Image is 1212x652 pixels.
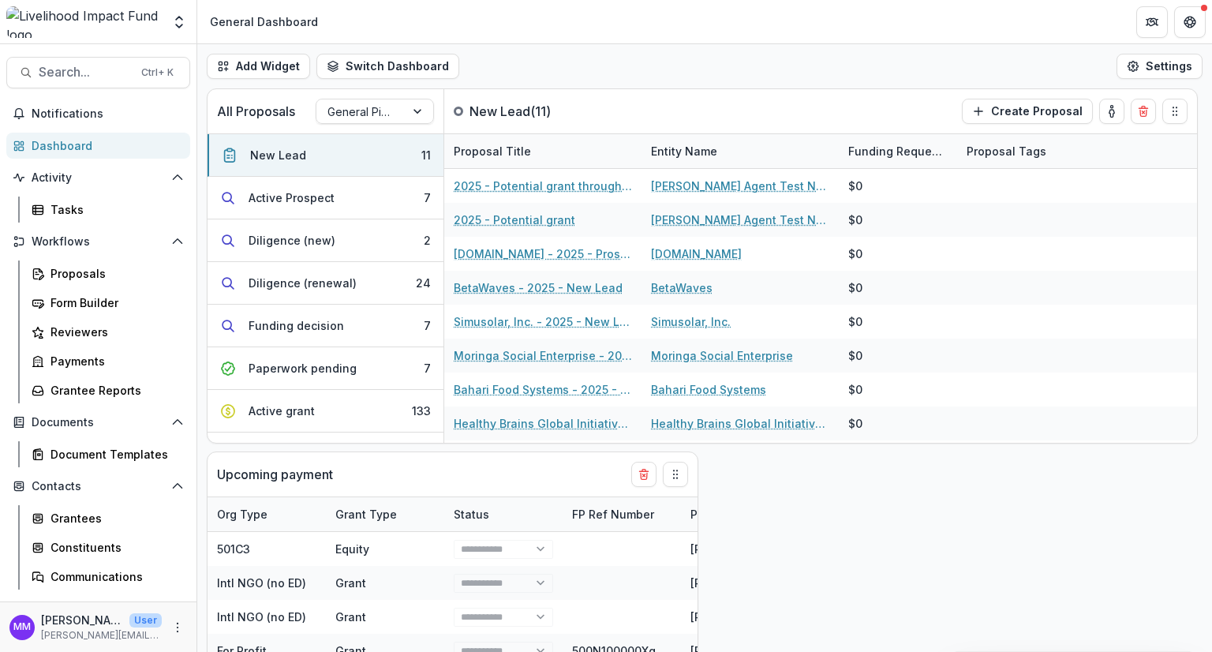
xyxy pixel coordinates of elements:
div: FP Ref Number [563,497,681,531]
div: Proposal Title [444,134,642,168]
div: Status [444,497,563,531]
img: Livelihood Impact Fund logo [6,6,162,38]
span: Notifications [32,107,184,121]
button: Open entity switcher [168,6,190,38]
div: 501C3 [217,541,250,557]
button: Settings [1117,54,1203,79]
div: $0 [848,313,862,330]
div: $0 [848,347,862,364]
div: 7 [424,317,431,334]
a: Simusolar, Inc. - 2025 - New Lead [454,313,632,330]
button: Create Proposal [962,99,1093,124]
div: Active Prospect [249,189,335,206]
a: 2025 - Potential grant through ChatGPT Agent [454,178,632,194]
span: Search... [39,65,132,80]
div: $0 [848,415,862,432]
a: [DOMAIN_NAME] - 2025 - Prospect [454,245,632,262]
button: Get Help [1174,6,1206,38]
div: [PERSON_NAME] [690,575,780,591]
div: Paperwork pending [249,360,357,377]
button: Paperwork pending7 [208,347,443,390]
div: FP Ref Number [563,506,664,523]
div: Dashboard [32,137,178,154]
button: Funding decision7 [208,305,443,347]
button: toggle-assigned-to-me [1099,99,1124,124]
div: Tasks [50,201,178,218]
div: Intl NGO (no ED) [217,575,306,591]
button: Open Workflows [6,229,190,254]
p: Upcoming payment [217,465,333,484]
div: Grant Type [326,506,406,523]
div: [PERSON_NAME] [690,541,780,557]
div: Communications [50,568,178,585]
span: Contacts [32,480,165,493]
p: User [129,613,162,628]
div: 24 [416,275,431,291]
div: [PERSON_NAME] [690,609,780,625]
div: Payments [50,353,178,369]
div: 2 [424,232,431,249]
div: Entity Name [642,134,839,168]
button: Delete card [631,462,656,487]
a: Healthy Brains Global Initiative Inc [651,415,829,432]
a: Proposals [25,260,190,287]
div: Grantees [50,510,178,526]
button: Active grant133 [208,390,443,433]
a: Document Templates [25,441,190,467]
div: 7 [424,360,431,377]
a: Dashboard [6,133,190,159]
div: Funding decision [249,317,344,334]
div: Org type [208,506,277,523]
div: Diligence (renewal) [249,275,357,291]
div: $0 [848,212,862,228]
div: $0 [848,245,862,262]
a: [DOMAIN_NAME] [651,245,742,262]
div: 133 [412,403,431,419]
a: Grantee Reports [25,377,190,403]
div: Reviewers [50,324,178,340]
a: Payments [25,348,190,374]
div: Grant [335,575,366,591]
div: Funding Requested [839,134,957,168]
div: Proposal Tags [957,134,1154,168]
div: Grant Type [326,497,444,531]
a: Healthy Brains Global Initiative Inc - 2025 - New Lead [454,415,632,432]
a: Moringa Social Enterprise [651,347,793,364]
button: Diligence (renewal)24 [208,262,443,305]
button: Add Widget [207,54,310,79]
div: Intl NGO (no ED) [217,609,306,625]
p: New Lead ( 11 ) [469,102,588,121]
button: New Lead11 [208,134,443,177]
div: $0 [848,279,862,296]
button: Open Contacts [6,474,190,499]
div: Payment Manager [681,497,839,531]
button: Drag [1162,99,1188,124]
span: Documents [32,416,165,429]
div: Grant [335,609,366,625]
span: Workflows [32,235,165,249]
a: Grantees [25,505,190,531]
div: Status [444,506,499,523]
div: $0 [848,178,862,194]
div: Grantee Reports [50,382,178,399]
button: Open Activity [6,165,190,190]
p: [PERSON_NAME][EMAIL_ADDRESS][DOMAIN_NAME] [41,628,162,643]
button: Open Documents [6,410,190,435]
nav: breadcrumb [204,10,324,33]
a: BetaWaves [651,279,713,296]
p: All Proposals [217,102,295,121]
div: Ctrl + K [138,64,177,81]
a: [PERSON_NAME] Agent Test Non-profit [651,178,829,194]
a: Bahari Food Systems - 2025 - New Lead [454,381,632,398]
div: Payment Manager [681,506,801,523]
button: Search... [6,57,190,88]
div: Diligence (new) [249,232,335,249]
div: $0 [848,381,862,398]
button: More [168,618,187,637]
a: Reviewers [25,319,190,345]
